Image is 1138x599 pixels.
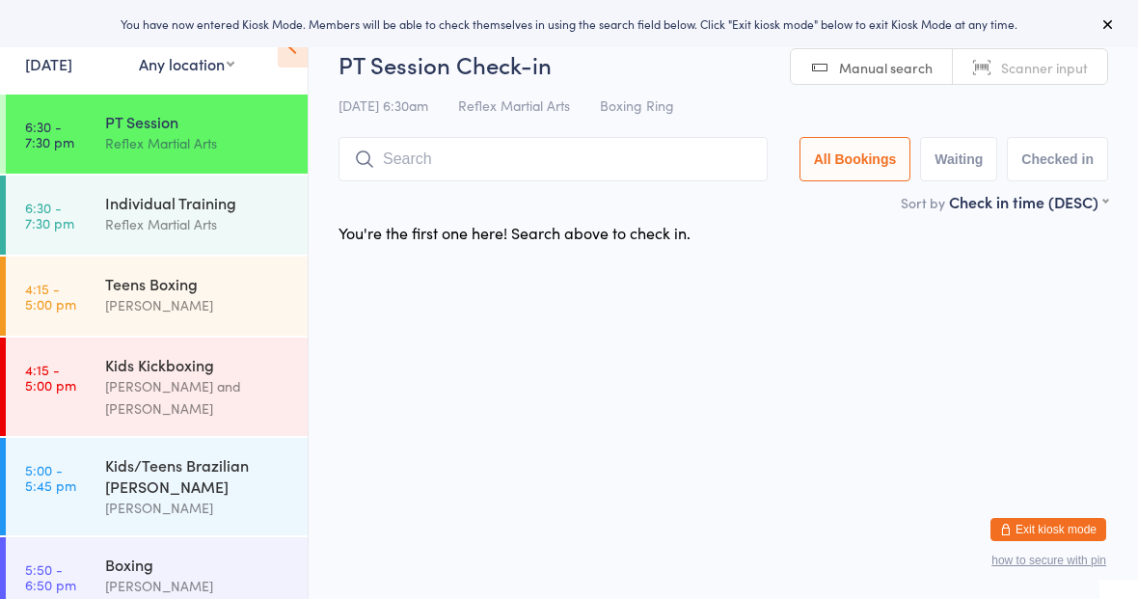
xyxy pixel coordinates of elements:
h2: PT Session Check-in [339,48,1108,80]
a: 4:15 -5:00 pmTeens Boxing[PERSON_NAME] [6,257,308,336]
time: 6:30 - 7:30 pm [25,119,74,150]
button: Checked in [1007,137,1108,181]
button: All Bookings [799,137,911,181]
div: [PERSON_NAME] [105,575,291,597]
time: 4:15 - 5:00 pm [25,362,76,393]
div: Individual Training [105,192,291,213]
div: You're the first one here! Search above to check in. [339,222,691,243]
div: Kids/Teens Brazilian [PERSON_NAME] [105,454,291,497]
a: 5:00 -5:45 pmKids/Teens Brazilian [PERSON_NAME][PERSON_NAME] [6,438,308,535]
time: 5:00 - 5:45 pm [25,462,76,493]
div: Check in time (DESC) [949,191,1108,212]
a: 4:15 -5:00 pmKids Kickboxing[PERSON_NAME] and [PERSON_NAME] [6,338,308,436]
div: Reflex Martial Arts [105,213,291,235]
div: [PERSON_NAME] [105,497,291,519]
span: Reflex Martial Arts [458,95,570,115]
div: [PERSON_NAME] and [PERSON_NAME] [105,375,291,420]
input: Search [339,137,768,181]
div: Kids Kickboxing [105,354,291,375]
span: Manual search [839,58,933,77]
div: Boxing [105,554,291,575]
button: Exit kiosk mode [990,518,1106,541]
time: 4:15 - 5:00 pm [25,281,76,312]
a: 6:30 -7:30 pmPT SessionReflex Martial Arts [6,95,308,174]
button: Waiting [920,137,997,181]
time: 6:30 - 7:30 pm [25,200,74,231]
a: 6:30 -7:30 pmIndividual TrainingReflex Martial Arts [6,176,308,255]
div: PT Session [105,111,291,132]
button: how to secure with pin [991,554,1106,567]
label: Sort by [901,193,945,212]
div: You have now entered Kiosk Mode. Members will be able to check themselves in using the search fie... [31,15,1107,32]
div: Teens Boxing [105,273,291,294]
time: 5:50 - 6:50 pm [25,561,76,592]
div: Reflex Martial Arts [105,132,291,154]
a: [DATE] [25,53,72,74]
span: Scanner input [1001,58,1088,77]
div: [PERSON_NAME] [105,294,291,316]
div: Any location [139,53,234,74]
span: Boxing Ring [600,95,674,115]
span: [DATE] 6:30am [339,95,428,115]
